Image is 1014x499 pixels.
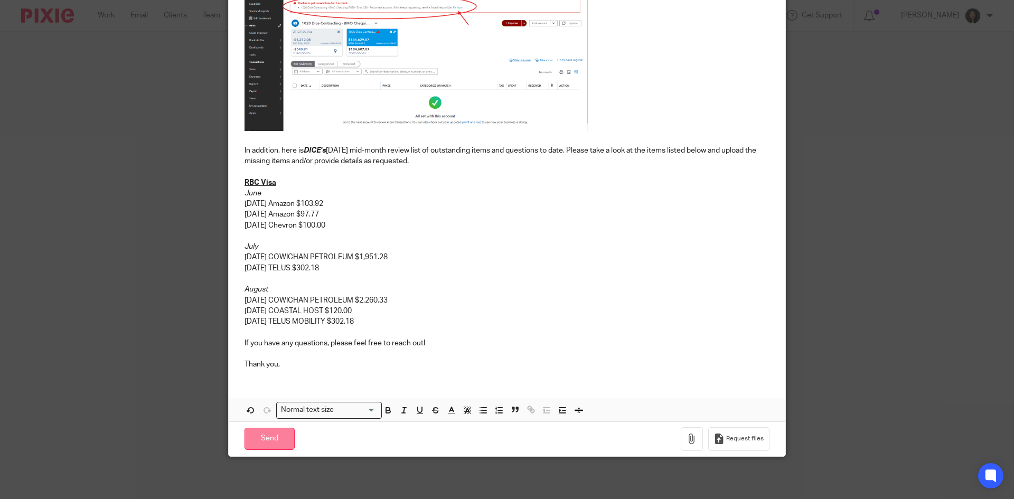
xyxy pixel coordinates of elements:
[245,428,295,450] input: Send
[245,199,769,209] p: [DATE] Amazon $103.92
[245,263,769,274] p: [DATE] TELUS $302.18
[245,243,258,250] em: July
[245,220,769,231] p: [DATE] Chevron $100.00
[708,427,769,451] button: Request files
[337,404,375,416] input: Search for option
[245,190,261,197] em: June
[245,306,769,316] p: [DATE] COASTAL HOST $120.00
[245,252,769,262] p: [DATE] COWICHAN PETROLEUM $1,951.28
[279,404,336,416] span: Normal text size
[245,338,769,349] p: If you have any questions, please feel free to reach out!
[245,209,769,220] p: [DATE] Amazon $97.77
[245,316,769,327] p: [DATE] TELUS MOBILITY $302.18
[304,147,326,154] em: DICE's
[245,145,769,167] p: In addition, here is [DATE] mid-month review list of outstanding items and questions to date. Ple...
[726,435,764,443] span: Request files
[245,359,769,370] p: Thank you,
[245,286,268,293] em: August
[245,179,276,186] u: RBC Visa
[276,402,382,418] div: Search for option
[245,295,769,306] p: [DATE] COWICHAN PETROLEUM $2,260.33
